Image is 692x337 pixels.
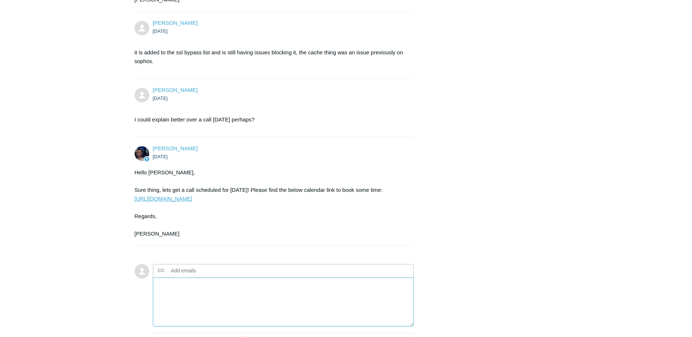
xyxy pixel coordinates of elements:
time: 10/10/2025, 16:05 [153,154,168,159]
time: 10/10/2025, 15:19 [153,28,168,34]
span: Alic Russell [153,87,198,93]
label: CC [158,265,165,276]
span: Connor Davis [153,145,198,151]
a: [URL][DOMAIN_NAME] [135,195,192,202]
p: I could explain better over a call [DATE] perhaps? [135,115,407,124]
p: it is added to the ssl bypass list and is still having issues blocking it, the cache thing was an... [135,48,407,66]
textarea: Add your reply [153,278,414,327]
div: Hello [PERSON_NAME], Sure thing, lets get a call scheduled for [DATE]! Please find the below cale... [135,168,407,238]
a: [PERSON_NAME] [153,20,198,26]
a: [PERSON_NAME] [153,145,198,151]
time: 10/10/2025, 15:49 [153,96,168,101]
span: Alic Russell [153,20,198,26]
input: Add emails [168,265,247,276]
a: [PERSON_NAME] [153,87,198,93]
